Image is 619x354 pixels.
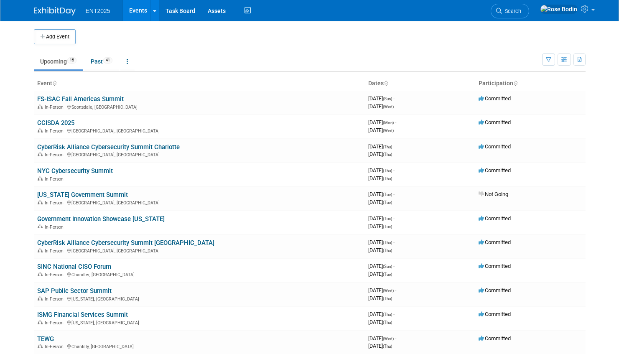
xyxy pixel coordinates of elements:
[479,119,511,125] span: Committed
[479,167,511,173] span: Committed
[368,287,396,293] span: [DATE]
[368,167,395,173] span: [DATE]
[383,248,392,253] span: (Thu)
[45,200,66,206] span: In-Person
[368,175,392,181] span: [DATE]
[479,215,511,222] span: Committed
[383,192,392,197] span: (Tue)
[38,152,43,156] img: In-Person Event
[84,53,119,69] a: Past41
[502,8,521,14] span: Search
[368,271,392,277] span: [DATE]
[368,239,395,245] span: [DATE]
[393,143,395,150] span: -
[368,199,392,205] span: [DATE]
[67,57,76,64] span: 15
[383,176,392,181] span: (Thu)
[37,167,113,175] a: NYC Cybersecurity Summit
[45,296,66,302] span: In-Person
[383,200,392,205] span: (Tue)
[368,311,395,317] span: [DATE]
[395,287,396,293] span: -
[365,76,475,91] th: Dates
[383,224,392,229] span: (Tue)
[540,5,578,14] img: Rose Bodin
[34,76,365,91] th: Event
[368,95,395,102] span: [DATE]
[37,199,362,206] div: [GEOGRAPHIC_DATA], [GEOGRAPHIC_DATA]
[37,95,124,103] a: FS-ISAC Fall Americas Summit
[479,143,511,150] span: Committed
[384,80,388,87] a: Sort by Start Date
[52,80,56,87] a: Sort by Event Name
[479,287,511,293] span: Committed
[86,8,110,14] span: ENT2025
[383,344,392,349] span: (Thu)
[38,200,43,204] img: In-Person Event
[383,168,392,173] span: (Thu)
[383,336,394,341] span: (Wed)
[37,335,54,343] a: TEWG
[383,145,392,149] span: (Thu)
[368,215,395,222] span: [DATE]
[368,263,395,269] span: [DATE]
[38,296,43,301] img: In-Person Event
[45,176,66,182] span: In-Person
[395,335,396,341] span: -
[383,240,392,245] span: (Thu)
[37,239,214,247] a: CyberRisk Alliance Cybersecurity Summit [GEOGRAPHIC_DATA]
[368,247,392,253] span: [DATE]
[37,215,165,223] a: Government Innovation Showcase [US_STATE]
[479,191,508,197] span: Not Going
[393,263,395,269] span: -
[37,119,74,127] a: CCISDA 2025
[37,103,362,110] div: Scottsdale, [GEOGRAPHIC_DATA]
[368,127,394,133] span: [DATE]
[513,80,517,87] a: Sort by Participation Type
[368,119,396,125] span: [DATE]
[383,152,392,157] span: (Thu)
[38,320,43,324] img: In-Person Event
[45,152,66,158] span: In-Person
[479,335,511,341] span: Committed
[38,128,43,132] img: In-Person Event
[37,271,362,278] div: Chandler, [GEOGRAPHIC_DATA]
[383,272,392,277] span: (Tue)
[37,343,362,349] div: Chantilly, [GEOGRAPHIC_DATA]
[37,287,112,295] a: SAP Public Sector Summit
[479,263,511,269] span: Committed
[38,248,43,252] img: In-Person Event
[383,320,392,325] span: (Thu)
[383,264,392,269] span: (Sun)
[38,272,43,276] img: In-Person Event
[37,295,362,302] div: [US_STATE], [GEOGRAPHIC_DATA]
[368,143,395,150] span: [DATE]
[45,344,66,349] span: In-Person
[38,176,43,181] img: In-Person Event
[383,216,392,221] span: (Tue)
[37,143,180,151] a: CyberRisk Alliance Cybersecurity Summit Charlotte
[395,119,396,125] span: -
[45,248,66,254] span: In-Person
[37,247,362,254] div: [GEOGRAPHIC_DATA], [GEOGRAPHIC_DATA]
[383,97,392,101] span: (Sun)
[34,53,83,69] a: Upcoming15
[368,191,395,197] span: [DATE]
[34,7,76,15] img: ExhibitDay
[38,344,43,348] img: In-Person Event
[383,104,394,109] span: (Wed)
[393,239,395,245] span: -
[34,29,76,44] button: Add Event
[45,272,66,278] span: In-Person
[37,319,362,326] div: [US_STATE], [GEOGRAPHIC_DATA]
[393,191,395,197] span: -
[45,320,66,326] span: In-Person
[37,151,362,158] div: [GEOGRAPHIC_DATA], [GEOGRAPHIC_DATA]
[475,76,586,91] th: Participation
[37,263,111,270] a: SINC National CISO Forum
[368,103,394,110] span: [DATE]
[368,223,392,229] span: [DATE]
[383,312,392,317] span: (Thu)
[368,319,392,325] span: [DATE]
[479,311,511,317] span: Committed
